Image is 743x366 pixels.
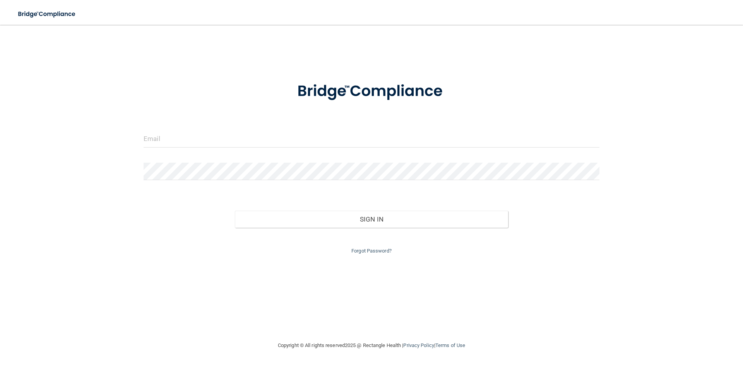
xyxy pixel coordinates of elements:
[144,130,599,148] input: Email
[230,333,513,358] div: Copyright © All rights reserved 2025 @ Rectangle Health | |
[281,71,462,112] img: bridge_compliance_login_screen.278c3ca4.svg
[12,6,83,22] img: bridge_compliance_login_screen.278c3ca4.svg
[351,248,392,254] a: Forgot Password?
[435,342,465,348] a: Terms of Use
[403,342,434,348] a: Privacy Policy
[235,211,508,228] button: Sign In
